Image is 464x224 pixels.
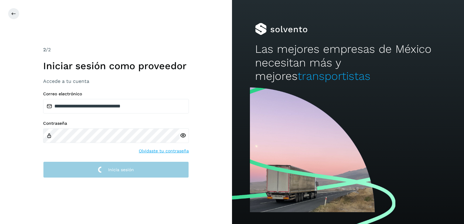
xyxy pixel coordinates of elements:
span: Inicia sesión [108,168,134,172]
button: Inicia sesión [43,161,189,178]
label: Correo electrónico [43,91,189,97]
span: 2 [43,47,46,53]
h2: Las mejores empresas de México necesitan más y mejores [255,42,441,83]
div: /2 [43,46,189,53]
a: Olvidaste tu contraseña [139,148,189,154]
label: Contraseña [43,121,189,126]
h1: Iniciar sesión como proveedor [43,60,189,72]
h3: Accede a tu cuenta [43,78,189,84]
span: transportistas [298,70,370,83]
